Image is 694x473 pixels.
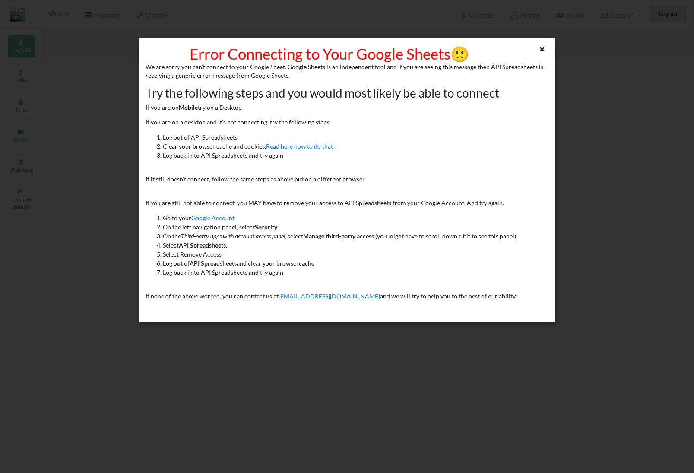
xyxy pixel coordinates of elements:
b: API Spreadsheets [190,260,237,267]
p: If you are on a desktop and it's not connecting, try the following steps [146,118,548,127]
h2: Try the following steps and you would most likely be able to connect [146,86,548,101]
p: If you are still not able to connect, you MAY have to remove your access to API Spreadsheets from... [146,199,548,207]
li: Log out of API Spreadsheets [163,133,548,142]
p: If it still doesn't connect, follow the same steps as above but on a different browser [146,175,548,184]
li: Go to your [163,213,548,222]
li: On the , select (you might have to scroll down a bit to see this panel) [163,232,548,241]
li: Log back in to API Spreadsheets and try again [163,151,548,160]
a: Google Account [191,214,235,222]
li: Log out of and clear your browser [163,259,548,268]
b: Manage third-party access. [303,232,375,240]
a: [EMAIL_ADDRESS][DOMAIN_NAME] [279,292,380,300]
p: If none of the above worked, you can contact us at and we will try to help you to the best of our... [146,292,548,301]
b: API Spreadsheets [179,241,226,249]
a: Read here how to do that [266,143,333,150]
li: Log back in to API Spreadsheets and try again [163,268,548,277]
b: cache [299,260,314,267]
p: If you are on try on a Desktop [146,103,548,112]
li: Select Remove Access [163,250,548,259]
i: Third-party apps with account access panel [181,232,285,240]
p: We are sorry you can't connect to your Google Sheet. Google Sheets is an independent tool and if ... [146,63,548,80]
h1: Error Connecting to Your Google Sheets [146,44,513,63]
li: On the left navigation panel, select [163,222,548,232]
li: Select . [163,241,548,250]
b: Mobile [179,104,198,111]
b: Security [255,223,277,231]
span: sad-emoji [450,44,469,63]
li: Clear your browser cache and cookies. [163,142,548,151]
